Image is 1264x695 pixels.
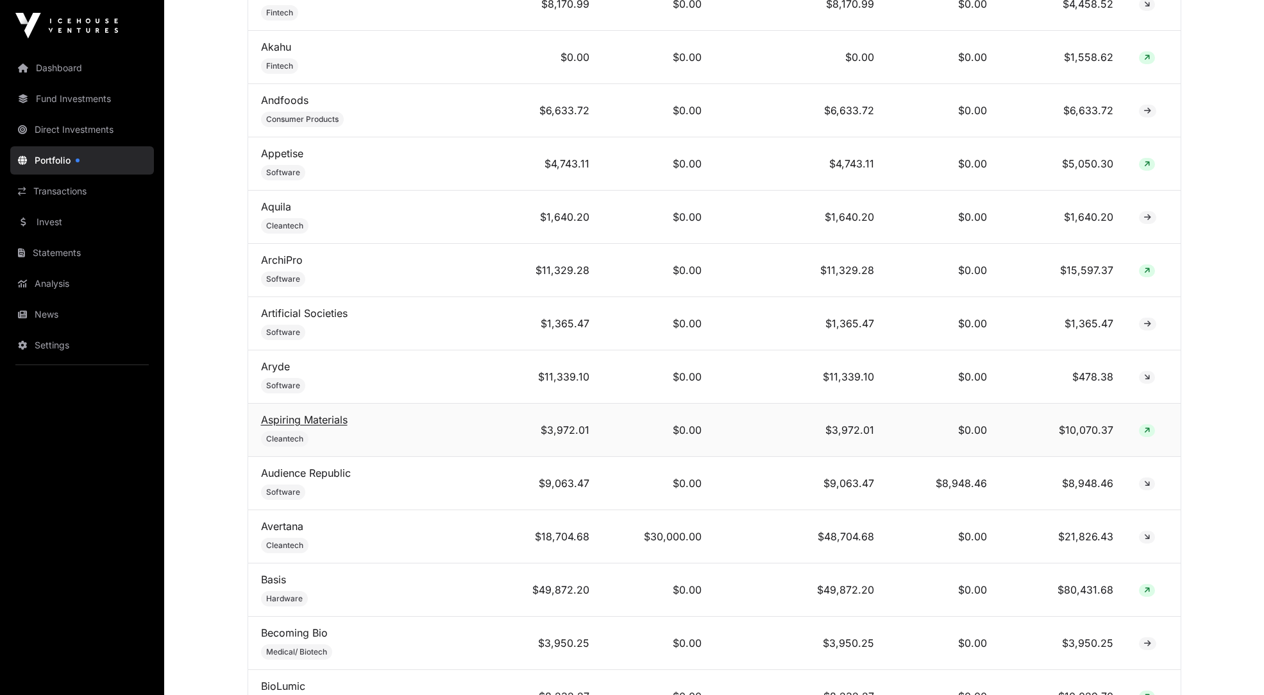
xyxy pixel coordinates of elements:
[10,85,154,113] a: Fund Investments
[266,647,327,657] span: Medical/ Biotech
[1000,31,1126,84] td: $1,558.62
[496,510,602,563] td: $18,704.68
[261,467,351,479] a: Audience Republic
[887,31,1000,84] td: $0.00
[887,191,1000,244] td: $0.00
[1000,563,1126,617] td: $80,431.68
[602,84,715,137] td: $0.00
[266,114,339,124] span: Consumer Products
[261,520,303,533] a: Avertana
[714,84,887,137] td: $6,633.72
[266,167,300,178] span: Software
[266,327,300,338] span: Software
[1000,617,1126,670] td: $3,950.25
[1000,510,1126,563] td: $21,826.43
[496,617,602,670] td: $3,950.25
[887,297,1000,350] td: $0.00
[1000,297,1126,350] td: $1,365.47
[1000,244,1126,297] td: $15,597.37
[261,413,348,426] a: Aspiring Materials
[10,177,154,205] a: Transactions
[266,487,300,497] span: Software
[1000,137,1126,191] td: $5,050.30
[266,594,303,604] span: Hardware
[714,137,887,191] td: $4,743.11
[266,540,303,551] span: Cleantech
[496,191,602,244] td: $1,640.20
[602,297,715,350] td: $0.00
[714,404,887,457] td: $3,972.01
[10,300,154,329] a: News
[602,350,715,404] td: $0.00
[602,137,715,191] td: $0.00
[261,40,291,53] a: Akahu
[261,680,305,692] a: BioLumic
[602,617,715,670] td: $0.00
[887,350,1000,404] td: $0.00
[1000,404,1126,457] td: $10,070.37
[887,510,1000,563] td: $0.00
[887,84,1000,137] td: $0.00
[714,31,887,84] td: $0.00
[496,31,602,84] td: $0.00
[887,404,1000,457] td: $0.00
[10,239,154,267] a: Statements
[10,331,154,359] a: Settings
[887,617,1000,670] td: $0.00
[266,274,300,284] span: Software
[602,510,715,563] td: $30,000.00
[1200,633,1264,695] iframe: Chat Widget
[714,350,887,404] td: $11,339.10
[602,191,715,244] td: $0.00
[266,61,293,71] span: Fintech
[266,434,303,444] span: Cleantech
[887,457,1000,510] td: $8,948.46
[261,626,328,639] a: Becoming Bio
[261,94,308,107] a: Andfoods
[266,221,303,231] span: Cleantech
[261,307,348,320] a: Artificial Societies
[10,270,154,298] a: Analysis
[714,191,887,244] td: $1,640.20
[496,137,602,191] td: $4,743.11
[261,147,303,160] a: Appetise
[887,563,1000,617] td: $0.00
[496,244,602,297] td: $11,329.28
[10,54,154,82] a: Dashboard
[496,457,602,510] td: $9,063.47
[496,350,602,404] td: $11,339.10
[887,244,1000,297] td: $0.00
[602,563,715,617] td: $0.00
[714,510,887,563] td: $48,704.68
[714,297,887,350] td: $1,365.47
[602,244,715,297] td: $0.00
[714,457,887,510] td: $9,063.47
[602,457,715,510] td: $0.00
[266,8,293,18] span: Fintech
[714,617,887,670] td: $3,950.25
[496,563,602,617] td: $49,872.20
[261,200,291,213] a: Aquila
[496,404,602,457] td: $3,972.01
[714,244,887,297] td: $11,329.28
[261,573,286,586] a: Basis
[714,563,887,617] td: $49,872.20
[602,31,715,84] td: $0.00
[10,116,154,144] a: Direct Investments
[1000,350,1126,404] td: $478.38
[602,404,715,457] td: $0.00
[10,208,154,236] a: Invest
[10,146,154,175] a: Portfolio
[261,253,303,266] a: ArchiPro
[496,297,602,350] td: $1,365.47
[887,137,1000,191] td: $0.00
[496,84,602,137] td: $6,633.72
[1000,84,1126,137] td: $6,633.72
[1000,191,1126,244] td: $1,640.20
[266,381,300,391] span: Software
[261,360,290,373] a: Aryde
[1000,457,1126,510] td: $8,948.46
[15,13,118,39] img: Icehouse Ventures Logo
